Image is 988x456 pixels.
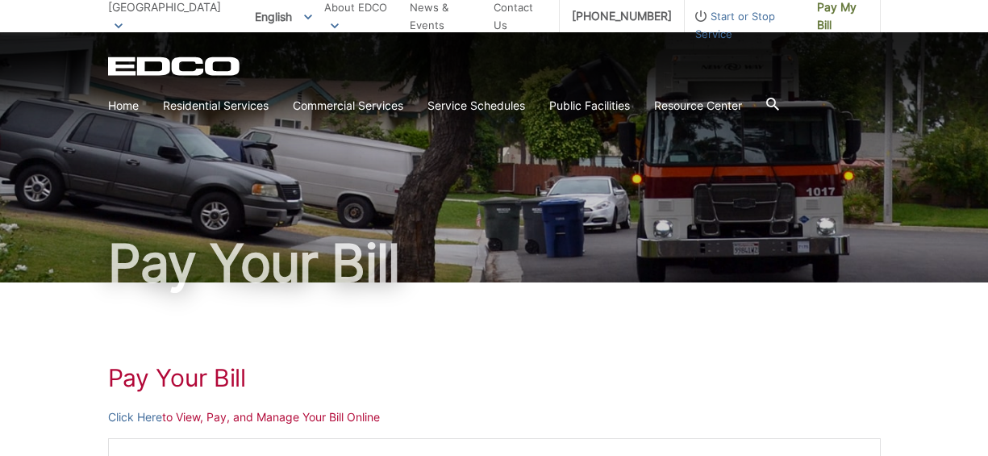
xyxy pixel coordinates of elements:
[163,97,269,115] a: Residential Services
[654,97,742,115] a: Resource Center
[108,408,162,426] a: Click Here
[293,97,403,115] a: Commercial Services
[108,408,881,426] p: to View, Pay, and Manage Your Bill Online
[108,56,242,76] a: EDCD logo. Return to the homepage.
[108,363,881,392] h1: Pay Your Bill
[108,237,881,289] h1: Pay Your Bill
[243,3,324,30] span: English
[549,97,630,115] a: Public Facilities
[108,97,139,115] a: Home
[427,97,525,115] a: Service Schedules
